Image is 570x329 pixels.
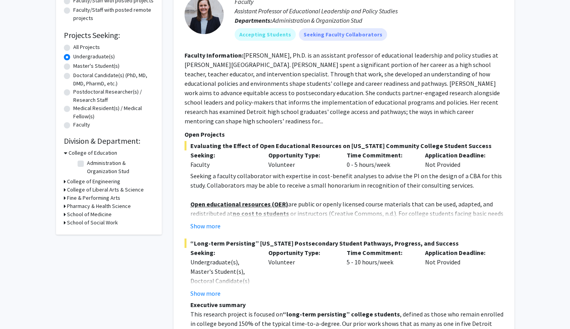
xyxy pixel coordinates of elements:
h3: School of Medicine [67,210,112,219]
div: Faculty [190,160,257,169]
mat-chip: Accepting Students [235,28,296,41]
h3: School of Social Work [67,219,118,227]
label: Postdoctoral Researcher(s) / Research Staff [73,88,154,104]
label: Medical Resident(s) / Medical Fellow(s) [73,104,154,121]
p: Opportunity Type: [268,150,335,160]
p: Time Commitment: [347,150,413,160]
span: “Long-term Persisting” [US_STATE] Postsecondary Student Pathways, Progress, and Success [185,239,503,248]
strong: Executive summary [190,301,246,309]
p: Opportunity Type: [268,248,335,257]
iframe: Chat [6,294,33,323]
b: Departments: [235,16,272,24]
p: Time Commitment: [347,248,413,257]
h3: Fine & Performing Arts [67,194,120,202]
button: Show more [190,221,221,231]
h2: Division & Department: [64,136,154,146]
button: Show more [190,289,221,298]
span: Evaluating the Effect of Open Educational Resources on [US_STATE] Community College Student Success [185,141,503,150]
div: Not Provided [419,150,498,169]
p: Seeking a faculty collaborator with expertise in cost-benefit analyses to advise the PI on the de... [190,171,503,190]
mat-chip: Seeking Faculty Collaborators [299,28,387,41]
div: Not Provided [419,248,498,298]
label: Faculty/Staff with posted remote projects [73,6,154,22]
div: 0 - 5 hours/week [341,150,419,169]
u: Open educational resources (OER) [190,200,288,208]
span: Administration & Organization Stud [272,16,362,24]
h3: College of Education [69,149,117,157]
strong: “long-term persisting” college students [283,310,400,318]
fg-read-more: [PERSON_NAME], Ph.D. is an assistant professor of educational leadership and policy studies at [P... [185,51,500,125]
p: Application Deadline: [425,150,492,160]
p: Seeking: [190,150,257,160]
label: Administration & Organization Stud [87,159,152,175]
label: Doctoral Candidate(s) (PhD, MD, DMD, PharmD, etc.) [73,71,154,88]
div: Undergraduate(s), Master's Student(s), Doctoral Candidate(s) (PhD, MD, DMD, PharmD, etc.) [190,257,257,304]
p: Application Deadline: [425,248,492,257]
div: 5 - 10 hours/week [341,248,419,298]
label: Undergraduate(s) [73,52,115,61]
p: Assistant Professor of Educational Leadership and Policy Studies [235,6,503,16]
div: Volunteer [262,150,341,169]
b: Faculty Information: [185,51,243,59]
h3: College of Engineering [67,177,120,186]
h2: Projects Seeking: [64,31,154,40]
p: Seeking: [190,248,257,257]
h3: Pharmacy & Health Science [67,202,131,210]
div: Volunteer [262,248,341,298]
h3: College of Liberal Arts & Science [67,186,144,194]
label: All Projects [73,43,100,51]
label: Master's Student(s) [73,62,119,70]
u: no cost to students [233,210,289,217]
p: Open Projects [185,130,503,139]
label: Faculty [73,121,90,129]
